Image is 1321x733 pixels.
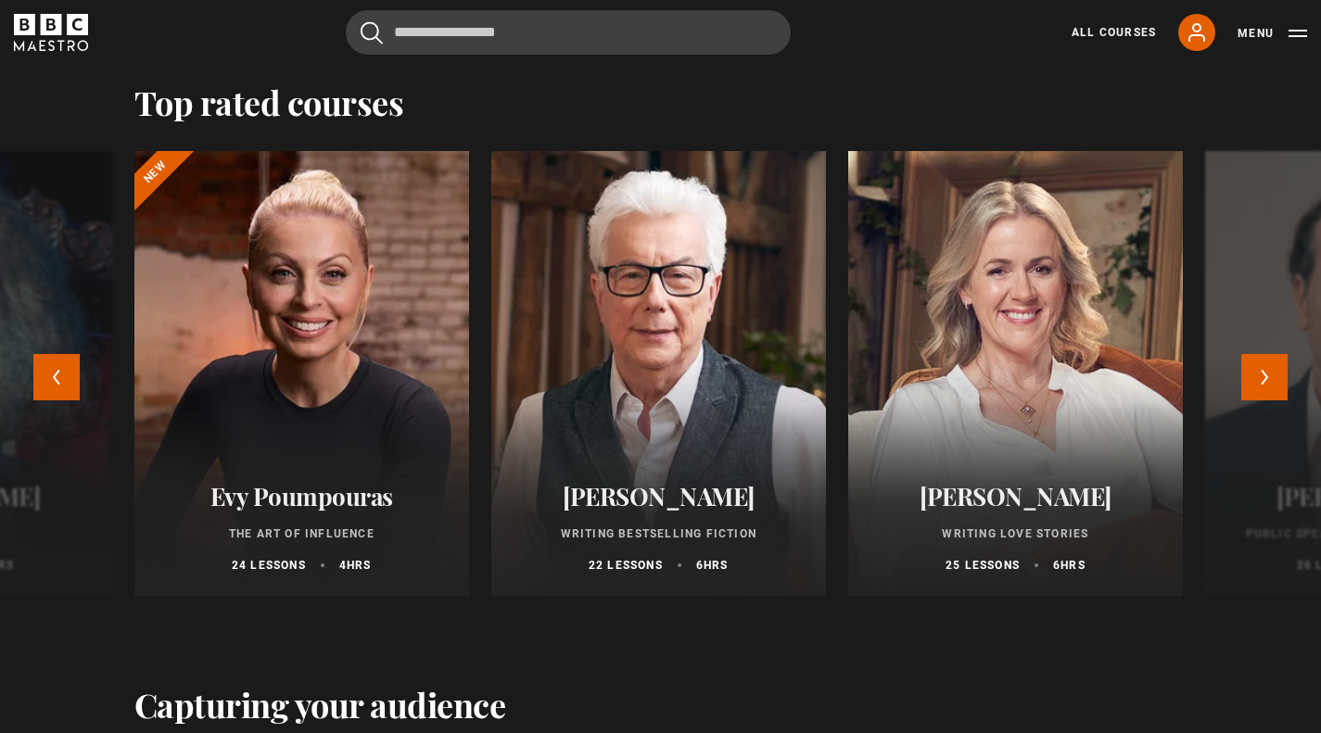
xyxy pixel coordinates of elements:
[134,685,506,724] h2: Capturing your audience
[848,151,1183,596] a: [PERSON_NAME] Writing Love Stories 25 lessons 6hrs
[157,525,447,542] p: The Art of Influence
[514,525,804,542] p: Writing Bestselling Fiction
[1053,557,1086,574] p: 6
[1238,24,1307,43] button: Toggle navigation
[157,482,447,511] h2: Evy Poumpouras
[514,482,804,511] h2: [PERSON_NAME]
[491,151,826,596] a: [PERSON_NAME] Writing Bestselling Fiction 22 lessons 6hrs
[589,557,663,574] p: 22 lessons
[134,151,469,596] a: Evy Poumpouras The Art of Influence 24 lessons 4hrs New
[870,525,1161,542] p: Writing Love Stories
[347,559,372,572] abbr: hrs
[1061,559,1086,572] abbr: hrs
[1072,24,1156,41] a: All Courses
[339,557,372,574] p: 4
[346,10,791,55] input: Search
[946,557,1020,574] p: 25 lessons
[232,557,306,574] p: 24 lessons
[361,21,383,44] button: Submit the search query
[870,482,1161,511] h2: [PERSON_NAME]
[134,82,404,121] h2: Top rated courses
[696,557,729,574] p: 6
[704,559,729,572] abbr: hrs
[14,14,88,51] svg: BBC Maestro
